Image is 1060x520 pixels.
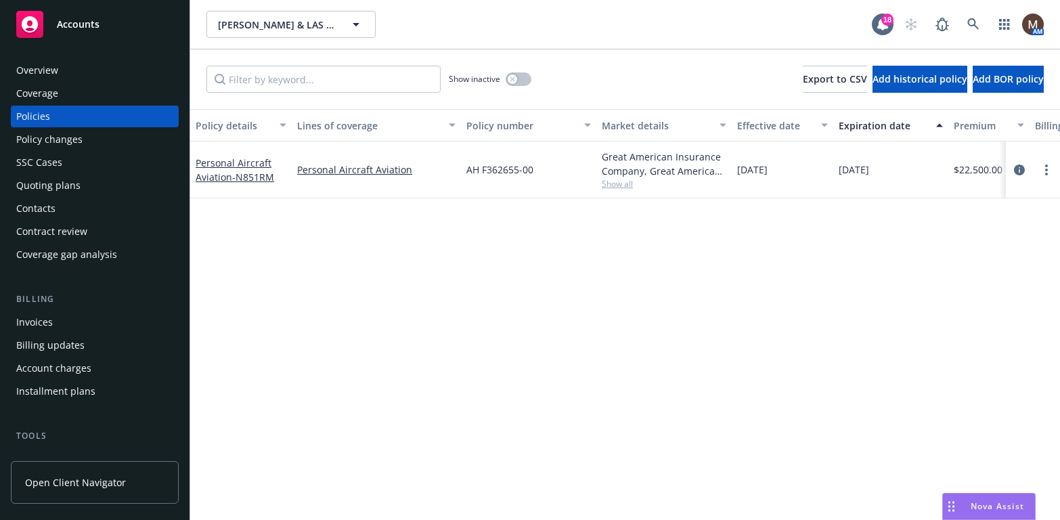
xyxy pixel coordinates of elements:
[11,334,179,356] a: Billing updates
[971,500,1024,512] span: Nova Assist
[16,83,58,104] div: Coverage
[466,162,533,177] span: AH F362655-00
[881,14,893,26] div: 18
[602,150,726,178] div: Great American Insurance Company, Great American Insurance Group
[16,106,50,127] div: Policies
[11,292,179,306] div: Billing
[960,11,987,38] a: Search
[596,109,732,142] button: Market details
[232,171,274,183] span: - N851RM
[16,129,83,150] div: Policy changes
[839,162,869,177] span: [DATE]
[803,66,867,93] button: Export to CSV
[948,109,1030,142] button: Premium
[954,162,1002,177] span: $22,500.00
[11,357,179,379] a: Account charges
[16,357,91,379] div: Account charges
[206,66,441,93] input: Filter by keyword...
[196,118,271,133] div: Policy details
[11,106,179,127] a: Policies
[602,118,711,133] div: Market details
[11,221,179,242] a: Contract review
[11,429,179,443] div: Tools
[973,66,1044,93] button: Add BOR policy
[1038,162,1055,178] a: more
[466,118,576,133] div: Policy number
[16,381,95,402] div: Installment plans
[602,178,726,190] span: Show all
[11,244,179,265] a: Coverage gap analysis
[11,83,179,104] a: Coverage
[16,334,85,356] div: Billing updates
[873,66,967,93] button: Add historical policy
[929,11,956,38] a: Report a Bug
[11,448,179,470] a: Manage files
[898,11,925,38] a: Start snowing
[11,381,179,402] a: Installment plans
[803,72,867,85] span: Export to CSV
[732,109,833,142] button: Effective date
[11,129,179,150] a: Policy changes
[11,60,179,81] a: Overview
[737,162,768,177] span: [DATE]
[16,175,81,196] div: Quoting plans
[11,175,179,196] a: Quoting plans
[16,152,62,173] div: SSC Cases
[292,109,461,142] button: Lines of coverage
[11,5,179,43] a: Accounts
[839,118,928,133] div: Expiration date
[16,244,117,265] div: Coverage gap analysis
[943,494,960,519] div: Drag to move
[25,475,126,490] span: Open Client Navigator
[737,118,813,133] div: Effective date
[973,72,1044,85] span: Add BOR policy
[297,162,456,177] a: Personal Aircraft Aviation
[16,448,74,470] div: Manage files
[1022,14,1044,35] img: photo
[16,198,56,219] div: Contacts
[196,156,274,183] a: Personal Aircraft Aviation
[991,11,1018,38] a: Switch app
[11,311,179,333] a: Invoices
[218,18,335,32] span: [PERSON_NAME] & LAS MADRONAS AVIATION LLC
[833,109,948,142] button: Expiration date
[873,72,967,85] span: Add historical policy
[11,198,179,219] a: Contacts
[297,118,441,133] div: Lines of coverage
[461,109,596,142] button: Policy number
[190,109,292,142] button: Policy details
[449,73,500,85] span: Show inactive
[16,221,87,242] div: Contract review
[11,152,179,173] a: SSC Cases
[16,311,53,333] div: Invoices
[16,60,58,81] div: Overview
[942,493,1036,520] button: Nova Assist
[206,11,376,38] button: [PERSON_NAME] & LAS MADRONAS AVIATION LLC
[954,118,1009,133] div: Premium
[1011,162,1028,178] a: circleInformation
[57,19,100,30] span: Accounts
